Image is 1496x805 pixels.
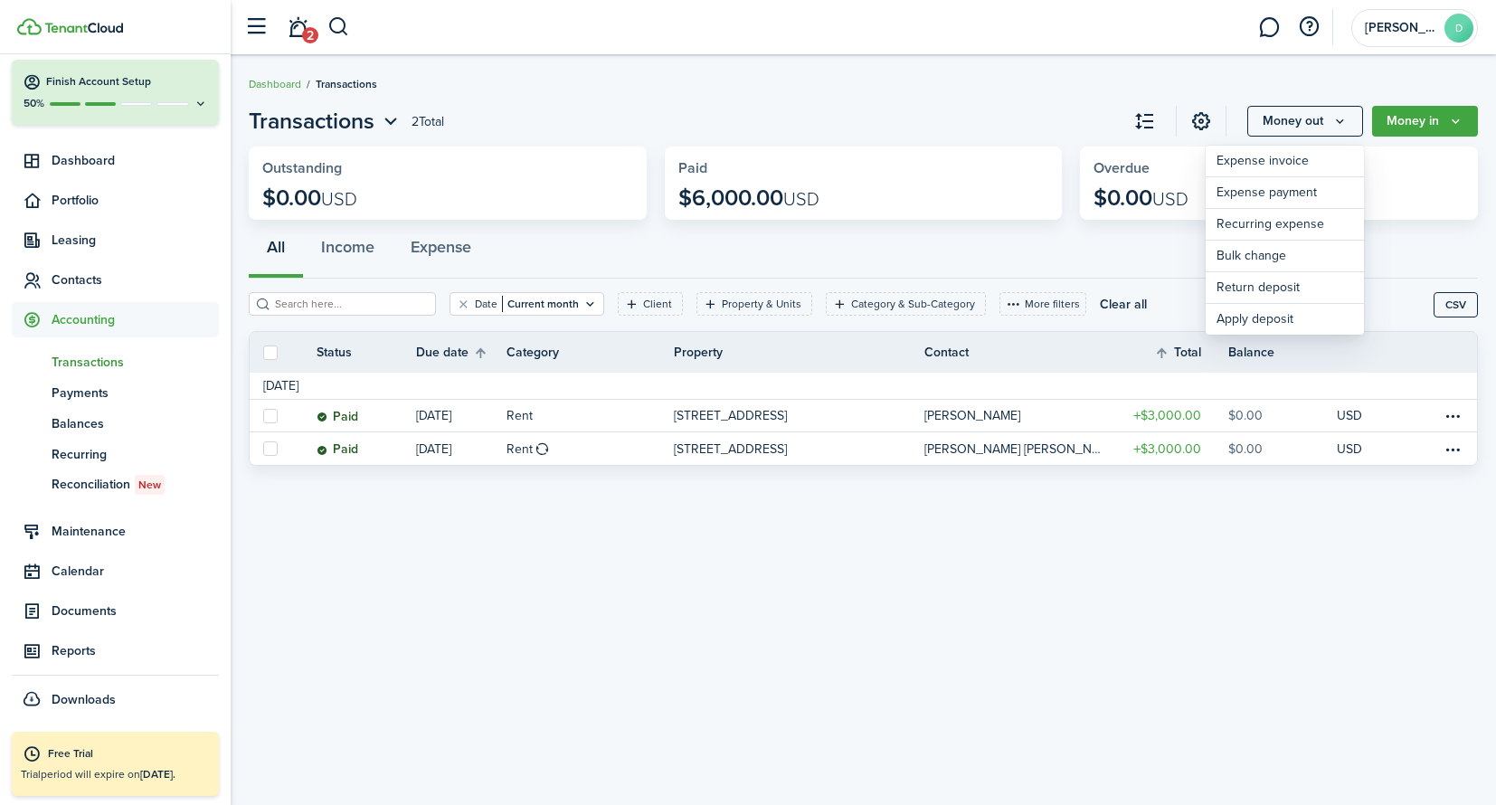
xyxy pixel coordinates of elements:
button: Search [327,12,350,43]
th: Balance [1228,343,1337,362]
button: Open menu [1247,106,1363,137]
table-profile-info-text: [PERSON_NAME] [924,409,1020,423]
button: Open menu [249,105,402,137]
span: period will expire on [41,766,175,782]
a: [PERSON_NAME] [924,400,1120,431]
a: Free TrialTrialperiod will expire on[DATE]. [12,732,219,796]
p: Trial [21,766,210,782]
span: Payments [52,384,219,402]
a: Dashboard [12,143,219,178]
span: Leasing [52,231,219,250]
widget-stats-title: Paid [678,160,1049,176]
span: USD [1152,185,1188,213]
a: Rent [507,432,674,465]
span: Portfolio [52,191,219,210]
img: TenantCloud [17,18,42,35]
span: Contacts [52,270,219,289]
table-amount-description: $0.00 [1228,440,1263,459]
button: Open resource center [1293,12,1324,43]
span: Daniel [1365,22,1437,34]
a: Paid [317,432,416,465]
span: Dashboard [52,151,219,170]
a: Apply deposit [1206,304,1364,335]
span: New [138,477,161,493]
span: Maintenance [52,522,219,541]
img: TenantCloud [44,23,123,33]
a: Messaging [1252,5,1286,51]
button: CSV [1434,292,1478,317]
span: Recurring [52,445,219,464]
status: Paid [317,442,358,457]
filter-tag: Open filter [450,292,604,316]
span: Transactions [316,76,377,92]
a: Reports [12,633,219,668]
a: Rent [507,400,674,431]
p: [DATE] [416,440,451,459]
filter-tag-label: Client [643,296,672,312]
button: Income [303,224,393,279]
div: Free Trial [48,745,210,763]
button: Open menu [1372,106,1478,137]
button: Money in [1372,106,1478,137]
filter-tag: Open filter [696,292,812,316]
span: Documents [52,601,219,620]
table-amount-title: $3,000.00 [1133,440,1201,459]
filter-tag-label: Property & Units [722,296,801,312]
a: USD [1337,400,1387,431]
span: Calendar [52,562,219,581]
widget-stats-title: Overdue [1094,160,1464,176]
button: Expense [393,224,489,279]
a: $3,000.00 [1120,400,1228,431]
filter-tag-value: Current month [502,296,579,312]
span: Downloads [52,690,116,709]
input: Search here... [270,296,430,313]
a: [STREET_ADDRESS] [674,432,924,465]
a: Notifications [280,5,315,51]
table-info-title: Rent [507,406,533,425]
a: Recurring expense [1206,209,1364,241]
button: Money out [1247,106,1363,137]
span: Balances [52,414,219,433]
avatar-text: D [1444,14,1473,43]
a: Bulk change [1206,241,1364,272]
header-page-total: 2 Total [412,112,444,131]
table-amount-description: $0.00 [1228,406,1263,425]
filter-tag: Open filter [618,292,683,316]
a: $0.00 [1228,400,1337,431]
a: Dashboard [249,76,301,92]
p: $0.00 [1094,185,1188,211]
p: 50% [23,96,45,111]
a: [STREET_ADDRESS] [674,400,924,431]
a: Return deposit [1206,272,1364,304]
p: [DATE] [416,406,451,425]
a: USD [1337,432,1387,465]
table-info-title: Rent [507,440,533,459]
a: Balances [12,408,219,439]
status: Paid [317,410,358,424]
p: [STREET_ADDRESS] [674,440,787,459]
a: Recurring [12,439,219,469]
table-profile-info-text: [PERSON_NAME] [PERSON_NAME] [924,442,1109,457]
a: $0.00 [1228,432,1337,465]
th: Category [507,343,674,362]
span: 2 [302,27,318,43]
table-amount-title: $3,000.00 [1133,406,1201,425]
b: [DATE]. [140,766,175,782]
a: Expense invoice [1206,146,1364,177]
h4: Finish Account Setup [46,74,208,90]
span: Transactions [249,105,374,137]
td: [DATE] [250,376,312,395]
a: [DATE] [416,400,507,431]
button: Transactions [249,105,402,137]
p: $6,000.00 [678,185,819,211]
button: Clear filter [456,297,471,311]
button: More filters [999,292,1086,316]
span: USD [783,185,819,213]
button: Clear all [1100,292,1147,316]
button: Open sidebar [239,10,273,44]
a: [PERSON_NAME] [PERSON_NAME] [924,432,1120,465]
a: Transactions [12,346,219,377]
th: Sort [416,342,507,364]
span: Transactions [52,353,219,372]
filter-tag-label: Date [475,296,497,312]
